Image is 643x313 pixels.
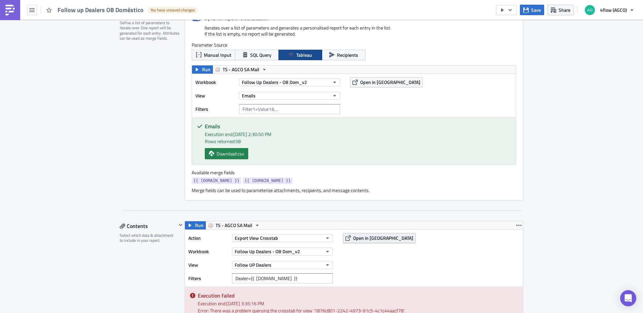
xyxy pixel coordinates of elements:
div: Iterates over a list of parameters and generates a personalised report for each entry in the list... [192,25,516,42]
span: Recipients [337,51,358,58]
span: Follow UP Dealers [235,261,271,268]
button: Save [520,5,544,15]
button: Share [547,5,574,15]
input: Filter1=Value1&... [232,273,333,283]
button: Recipients [322,50,366,60]
a: {{ [DOMAIN_NAME] }} [192,177,241,184]
div: Define a list of parameters to iterate over. One report will be generated for each entry. Attribu... [120,20,180,41]
span: Follow Up Dealers - OB Dom_v2 [235,248,300,255]
button: Emails [239,92,340,100]
button: TS - AGCO SA Mail [205,221,262,229]
body: Rich Text Area. Press ALT-0 for help. [3,3,321,58]
div: Execution end: [DATE] 2:30:50 PM [205,131,511,138]
div: Merge fields can be used to parameterize attachments, recipients, and message contents. [192,187,516,193]
label: Filters [188,273,229,283]
a: Download csv [205,148,248,159]
button: Export View Crosstab [232,234,333,242]
label: View [188,260,229,270]
span: Open in [GEOGRAPHIC_DATA] [360,79,420,86]
span: Open in [GEOGRAPHIC_DATA] [353,234,413,241]
label: Action [188,233,229,243]
span: Olá, tudo bem? [3,3,35,8]
span: 4flow (AGCO) [600,6,627,13]
div: Execution end: [DATE] 3:35:16 PM [198,300,518,307]
span: Save [531,6,541,13]
button: Follow Up Dealers - OB Dom_v2 [239,78,340,86]
div: Select which data & attachment to include in your report. [120,233,177,243]
button: Run [185,221,206,229]
div: Open Intercom Messenger [620,290,636,306]
button: TS - AGCO SA Mail [213,65,269,74]
span: Em caso de dúvidas ou solicitações de urgência, gentileza enviar email para : ; [EMAIL_ADDRESS][P... [3,47,292,58]
button: Manual Input [192,50,235,60]
label: Workbook [188,247,229,257]
span: Segue follow up referente as notas fiscais que já estão em processo de transportes com sua respec... [3,32,320,38]
img: Avatar [584,4,596,16]
h5: Emails [205,124,511,129]
span: You have unsaved changes [150,7,195,13]
span: TS - AGCO SA Mail [223,65,259,74]
span: {{ [DOMAIN_NAME] }} [193,177,239,184]
span: {{ [DOMAIN_NAME] }} [244,177,291,184]
button: 4flow (AGCO) [581,3,638,17]
span: Share [559,6,570,13]
h5: Execution failed [198,293,518,298]
button: Open in [GEOGRAPHIC_DATA] [350,77,423,87]
span: Run [202,65,211,74]
button: Follow Up Dealers - OB Dom_v2 [232,248,333,256]
label: Parameter Source [192,42,516,48]
button: Hide content [177,221,185,229]
span: Export View Crosstab [235,234,278,241]
button: Follow UP Dealers [232,261,333,269]
span: Manual Input [204,51,231,58]
label: Workbook [195,77,236,87]
div: Rows returned: 58 [205,138,511,145]
img: PushMetrics [5,5,15,15]
span: Download csv [217,150,244,157]
label: View [195,91,236,101]
button: SQL Query [235,50,279,60]
span: Tableau [296,51,312,58]
button: Run [192,65,213,74]
button: Open in [GEOGRAPHIC_DATA] [343,233,416,243]
button: Tableau [278,50,322,60]
input: Filter1=Value1&... [239,104,340,114]
strong: [EMAIL_ADDRESS][DOMAIN_NAME] [165,47,247,52]
span: SQL Query [250,51,271,58]
span: Follow Up Dealers - OB Dom_v2 [242,79,307,86]
span: TS - AGCO SA Mail [216,221,252,229]
label: Available merge fields [192,170,242,176]
span: Follow up Dealers OB Doméstico [58,6,144,14]
span: Prezado amigo concessionário, [3,17,68,23]
a: {{ [DOMAIN_NAME] }} [243,177,292,184]
span: Run [195,221,203,229]
span: Emails [242,92,256,99]
label: Filters [195,104,236,114]
div: Contents [120,221,177,231]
